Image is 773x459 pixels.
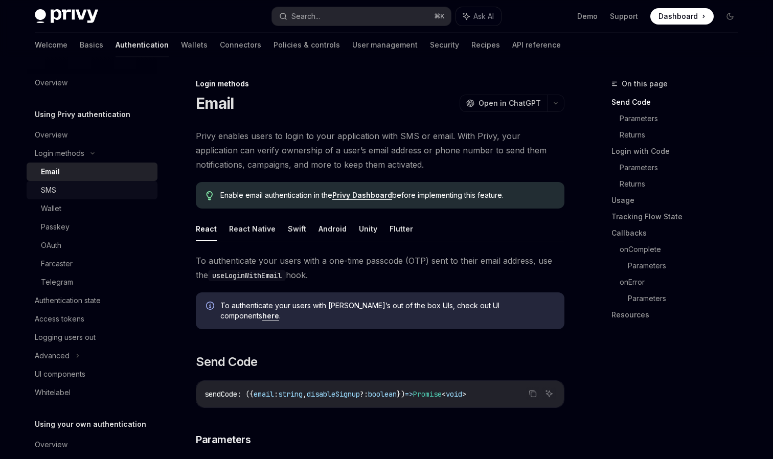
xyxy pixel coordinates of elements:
[307,389,360,399] span: disableSignup
[413,389,442,399] span: Promise
[611,307,746,323] a: Resources
[35,294,101,307] div: Authentication state
[27,199,157,218] a: Wallet
[628,290,746,307] a: Parameters
[27,163,157,181] a: Email
[41,239,61,251] div: OAuth
[27,291,157,310] a: Authentication state
[208,270,286,281] code: useLoginWithEmail
[35,77,67,89] div: Overview
[27,255,157,273] a: Farcaster
[542,387,556,400] button: Ask AI
[27,181,157,199] a: SMS
[512,33,561,57] a: API reference
[456,7,501,26] button: Ask AI
[360,389,368,399] span: ?:
[262,311,279,320] a: here
[196,79,564,89] div: Login methods
[352,33,418,57] a: User management
[35,386,71,399] div: Whitelabel
[274,33,340,57] a: Policies & controls
[434,12,445,20] span: ⌘ K
[722,8,738,25] button: Toggle dark mode
[35,439,67,451] div: Overview
[620,127,746,143] a: Returns
[27,310,157,328] a: Access tokens
[446,389,462,399] span: void
[196,217,217,241] button: React
[41,258,73,270] div: Farcaster
[41,202,61,215] div: Wallet
[611,192,746,209] a: Usage
[206,191,213,200] svg: Tip
[397,389,405,399] span: })
[27,236,157,255] a: OAuth
[473,11,494,21] span: Ask AI
[390,217,413,241] button: Flutter
[658,11,698,21] span: Dashboard
[35,9,98,24] img: dark logo
[196,254,564,282] span: To authenticate your users with a one-time passcode (OTP) sent to their email address, use the hook.
[41,276,73,288] div: Telegram
[229,217,276,241] button: React Native
[272,7,451,26] button: Search...⌘K
[220,190,554,200] span: Enable email authentication in the before implementing this feature.
[35,147,84,159] div: Login methods
[359,217,377,241] button: Unity
[650,8,714,25] a: Dashboard
[116,33,169,57] a: Authentication
[622,78,668,90] span: On this page
[611,225,746,241] a: Callbacks
[526,387,539,400] button: Copy the contents from the code block
[620,110,746,127] a: Parameters
[368,389,397,399] span: boolean
[196,129,564,172] span: Privy enables users to login to your application with SMS or email. With Privy, your application ...
[288,217,306,241] button: Swift
[577,11,598,21] a: Demo
[611,94,746,110] a: Send Code
[220,33,261,57] a: Connectors
[332,191,392,200] a: Privy Dashboard
[610,11,638,21] a: Support
[460,95,547,112] button: Open in ChatGPT
[274,389,278,399] span: :
[620,159,746,176] a: Parameters
[291,10,320,22] div: Search...
[620,274,746,290] a: onError
[620,176,746,192] a: Returns
[35,331,96,343] div: Logging users out
[442,389,446,399] span: <
[303,389,307,399] span: ,
[35,108,130,121] h5: Using Privy authentication
[620,241,746,258] a: onComplete
[27,328,157,347] a: Logging users out
[27,365,157,383] a: UI components
[611,143,746,159] a: Login with Code
[254,389,274,399] span: email
[204,389,237,399] span: sendCode
[206,302,216,312] svg: Info
[35,313,84,325] div: Access tokens
[278,389,303,399] span: string
[35,33,67,57] a: Welcome
[196,94,234,112] h1: Email
[27,383,157,402] a: Whitelabel
[479,98,541,108] span: Open in ChatGPT
[41,184,56,196] div: SMS
[41,221,70,233] div: Passkey
[27,435,157,454] a: Overview
[27,273,157,291] a: Telegram
[471,33,500,57] a: Recipes
[35,368,85,380] div: UI components
[35,350,70,362] div: Advanced
[27,126,157,144] a: Overview
[35,129,67,141] div: Overview
[196,354,258,370] span: Send Code
[237,389,254,399] span: : ({
[611,209,746,225] a: Tracking Flow State
[220,301,554,321] span: To authenticate your users with [PERSON_NAME]’s out of the box UIs, check out UI components .
[196,432,251,447] span: Parameters
[319,217,347,241] button: Android
[41,166,60,178] div: Email
[462,389,466,399] span: >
